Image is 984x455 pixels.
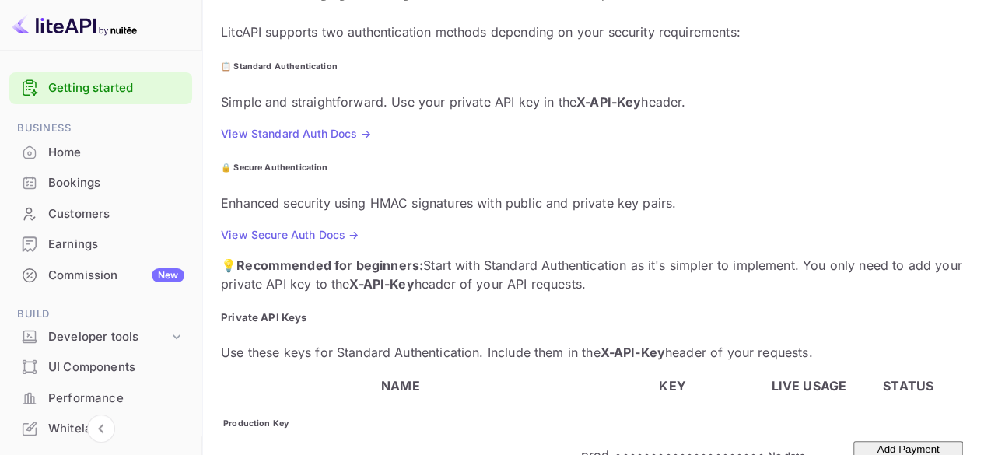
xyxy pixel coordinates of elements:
[48,390,184,408] div: Performance
[9,261,192,289] a: CommissionNew
[48,420,184,438] div: Whitelabel
[221,256,965,293] p: 💡 Start with Standard Authentication as it's simpler to implement. You only need to add your priv...
[9,383,192,414] div: Performance
[9,261,192,291] div: CommissionNew
[9,199,192,229] div: Customers
[221,162,965,174] h6: 🔒 Secure Authentication
[349,276,414,292] strong: X-API-Key
[9,306,192,323] span: Build
[9,168,192,197] a: Bookings
[221,23,965,41] p: LiteAPI supports two authentication methods depending on your security requirements:
[87,415,115,443] button: Collapse navigation
[9,352,192,381] a: UI Components
[48,359,184,376] div: UI Components
[9,138,192,166] a: Home
[9,414,192,443] a: Whitelabel
[48,267,184,285] div: Commission
[221,343,965,362] p: Use these keys for Standard Authentication. Include them in the header of your requests.
[580,376,765,396] th: KEY
[9,168,192,198] div: Bookings
[48,79,184,97] a: Getting started
[48,144,184,162] div: Home
[9,138,192,168] div: Home
[48,328,169,346] div: Developer tools
[576,94,641,110] strong: X-API-Key
[223,418,578,430] h6: Production Key
[9,199,192,228] a: Customers
[12,12,137,37] img: LiteAPI logo
[221,93,965,111] p: Simple and straightforward. Use your private API key in the header.
[236,257,423,273] strong: Recommended for beginners:
[221,127,371,140] a: View Standard Auth Docs →
[221,228,359,241] a: View Secure Auth Docs →
[766,376,851,396] th: LIVE USAGE
[9,229,192,258] a: Earnings
[9,383,192,412] a: Performance
[9,324,192,351] div: Developer tools
[9,352,192,383] div: UI Components
[221,310,965,326] h5: Private API Keys
[152,268,184,282] div: New
[9,229,192,260] div: Earnings
[221,194,965,212] p: Enhanced security using HMAC signatures with public and private key pairs.
[9,72,192,104] div: Getting started
[600,345,664,360] strong: X-API-Key
[48,236,184,254] div: Earnings
[222,376,579,396] th: NAME
[9,414,192,444] div: Whitelabel
[9,120,192,137] span: Business
[853,376,964,396] th: STATUS
[221,61,965,73] h6: 📋 Standard Authentication
[48,174,184,192] div: Bookings
[48,205,184,223] div: Customers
